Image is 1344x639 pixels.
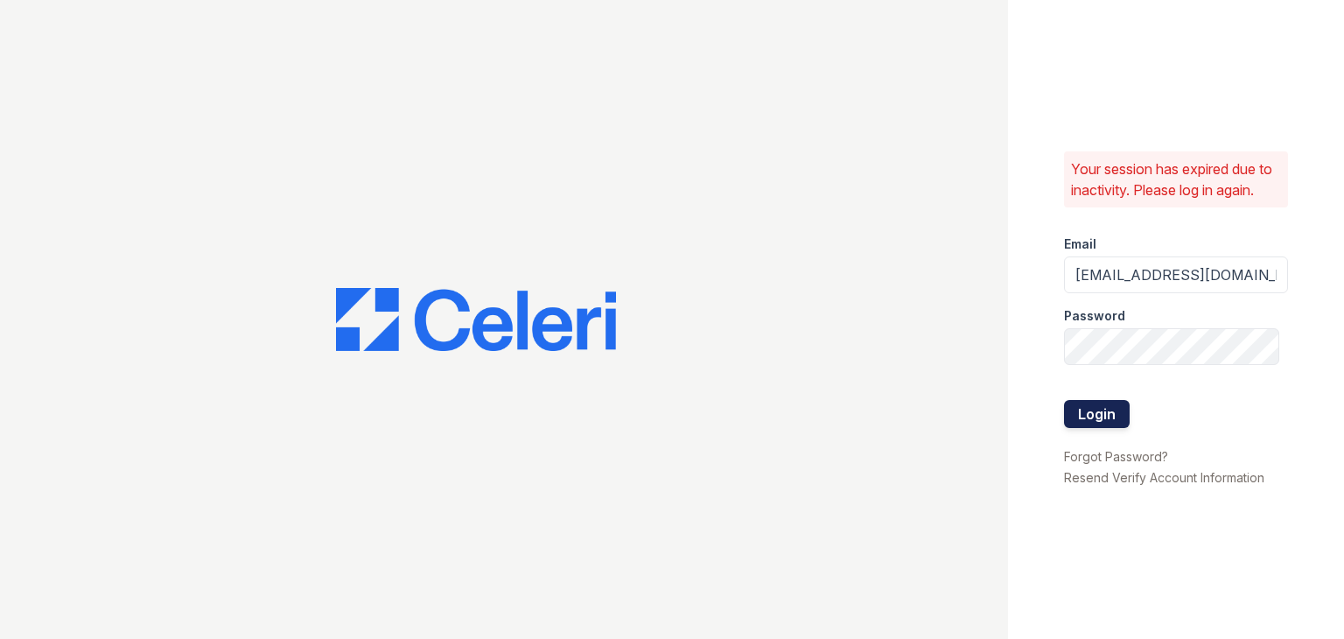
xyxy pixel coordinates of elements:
p: Your session has expired due to inactivity. Please log in again. [1071,158,1281,200]
a: Resend Verify Account Information [1064,470,1264,485]
a: Forgot Password? [1064,449,1168,464]
label: Email [1064,235,1096,253]
img: CE_Logo_Blue-a8612792a0a2168367f1c8372b55b34899dd931a85d93a1a3d3e32e68fde9ad4.png [336,288,616,351]
button: Login [1064,400,1130,428]
label: Password [1064,307,1125,325]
